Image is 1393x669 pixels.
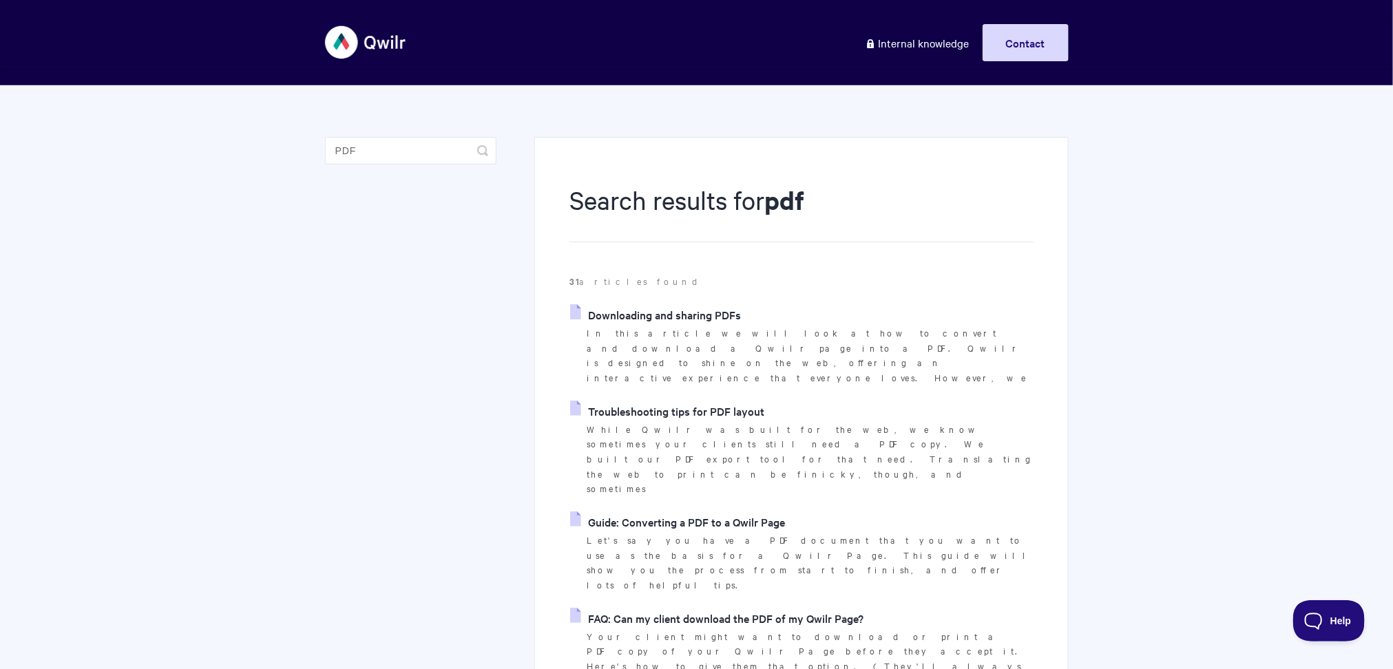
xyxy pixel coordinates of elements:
h1: Search results for [569,182,1033,242]
p: While Qwilr was built for the web, we know sometimes your clients still need a PDF copy. We built... [587,422,1033,497]
a: Troubleshooting tips for PDF layout [570,401,764,421]
p: In this article we will look at how to convert and download a Qwilr page into a PDF. Qwilr is des... [587,326,1033,385]
strong: pdf [764,183,804,217]
a: Internal knowledge [855,24,980,61]
a: FAQ: Can my client download the PDF of my Qwilr Page? [570,608,863,628]
a: Guide: Converting a PDF to a Qwilr Page [570,511,785,532]
strong: 31 [569,275,579,288]
a: Downloading and sharing PDFs [570,304,741,325]
p: articles found [569,274,1033,289]
a: Contact [983,24,1069,61]
input: Search [325,137,496,164]
p: Let's say you have a PDF document that you want to use as the basis for a Qwilr Page. This guide ... [587,533,1033,593]
img: Qwilr Help Center [325,17,407,68]
iframe: Toggle Customer Support [1293,600,1365,641]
